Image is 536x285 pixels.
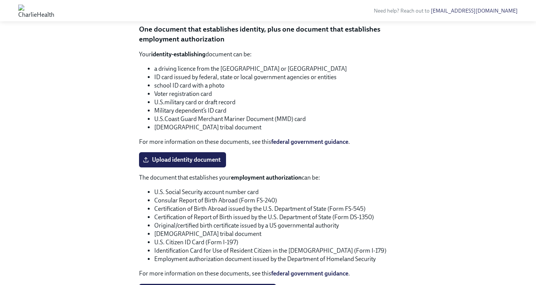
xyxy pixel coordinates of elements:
[154,123,397,132] li: [DEMOGRAPHIC_DATA] tribal document
[154,213,397,221] li: Certification of Report of Birth issued by the U.S. Department of State (Form DS-1350)
[154,81,397,90] li: school ID card with a photo
[154,65,397,73] li: a driving licence from the [GEOGRAPHIC_DATA] or [GEOGRAPHIC_DATA]
[431,8,518,14] a: [EMAIL_ADDRESS][DOMAIN_NAME]
[154,188,397,196] li: U.S. Social Security account number card
[154,107,397,115] li: Military dependent’s ID card
[154,221,397,230] li: Original/certified birth certificate issued by a US governmental authority
[139,152,226,167] label: Upload identity document
[139,24,397,44] p: One document that establishes identity, plus one document that establishes employment authorization
[154,73,397,81] li: ID card issued by federal, state or local government agencies or entities
[154,115,397,123] li: U.S.Coast Guard Merchant Mariner Document (MMD) card
[154,205,397,213] li: Certification of Birth Abroad issued by the U.S. Department of State (Form FS-545)
[144,156,221,164] span: Upload identity document
[151,51,206,58] strong: identity-establishing
[374,8,518,14] span: Need help? Reach out to
[139,174,397,182] p: The document that establishes your can be:
[139,138,397,146] p: For more information on these documents, see this .
[154,230,397,238] li: [DEMOGRAPHIC_DATA] tribal document
[139,50,397,59] p: Your document can be:
[231,174,302,181] strong: employment authorization
[154,247,397,255] li: Identification Card for Use of Resident Citizen in the [DEMOGRAPHIC_DATA] (Form I-179)
[154,98,397,107] li: U.S.military card or draft record
[154,255,397,263] li: Employment authorization document issued by the Department of Homeland Security
[271,138,348,145] a: federal government guidance
[154,196,397,205] li: Consular Report of Birth Abroad (Form FS-240)
[139,269,397,278] p: For more information on these documents, see this .
[154,238,397,247] li: U.S. Citizen ID Card (Form I-197)
[154,90,397,98] li: Voter registration card
[271,270,348,277] a: federal government guidance
[18,5,54,17] img: CharlieHealth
